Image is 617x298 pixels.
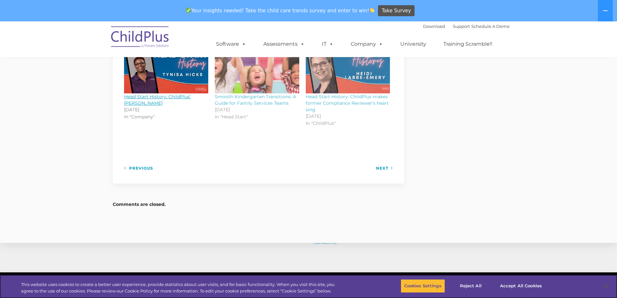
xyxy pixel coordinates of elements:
a: Assessments [257,38,311,51]
a: Head Start History: ChildPlus makes former Compliance Reviewer’s heart sing [306,45,390,93]
span: Take Survey [382,5,411,17]
a: Schedule A Demo [471,24,509,29]
time: [DATE] [124,106,209,113]
img: Tynisa Hicks ChildPlus Software ChildPlus University training Head Start [124,45,209,93]
h5: Comments are closed. [113,200,404,209]
a: University [394,38,433,51]
img: ChildPlus by Procare Solutions [108,22,173,54]
img: ✅ [186,8,191,13]
time: [DATE] [306,113,390,119]
button: Reject All [451,279,491,293]
a: Head Start History: ChildPlus’ [PERSON_NAME] [124,94,191,106]
a: Head Start History: ChildPlus’ Tynisa Hicks [124,45,209,93]
a: Next [376,164,393,172]
a: IT [315,38,340,51]
a: Support [453,24,470,29]
button: Accept All Cookies [497,279,545,293]
div: This website uses cookies to create a better user experience, provide statistics about user visit... [21,281,339,294]
a: Company [344,38,390,51]
button: Close [600,279,614,293]
p: In "Company" [124,113,209,121]
p: In "ChildPlus" [306,119,390,127]
p: In "Head Start" [215,113,299,121]
a: Head Start History: ChildPlus makes former Compliance Reviewer’s heart sing [306,94,389,113]
font: | [423,24,509,29]
a: Download [423,24,445,29]
span: Your insights needed! Take the child care trends survey and enter to win! [183,4,377,17]
a: Previous [124,164,153,172]
img: 👏 [370,8,374,13]
a: Smooth Kindergarten Transitions: A Guide for Family Services Teams [215,45,299,93]
img: Heidi Labbe-Emery ChildPlus Software [306,45,390,93]
a: Take Survey [378,5,415,17]
a: Smooth Kindergarten Transitions: A Guide for Family Services Teams [215,94,296,106]
button: Cookies Settings [401,279,445,293]
a: Training Scramble!! [437,38,499,51]
img: ChildPlus Janaury 2023 - Head Start [215,45,299,93]
a: Software [210,38,253,51]
time: [DATE] [215,106,299,113]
